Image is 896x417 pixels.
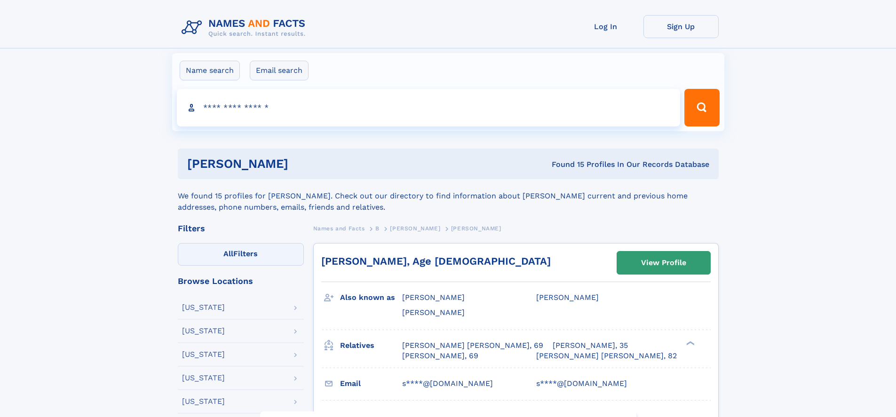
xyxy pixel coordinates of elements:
label: Name search [180,61,240,80]
div: ❯ [684,340,695,346]
label: Filters [178,243,304,266]
h1: [PERSON_NAME] [187,158,420,170]
span: [PERSON_NAME] [402,293,465,302]
input: search input [177,89,681,126]
div: [US_STATE] [182,351,225,358]
a: Names and Facts [313,222,365,234]
a: [PERSON_NAME], 69 [402,351,478,361]
a: [PERSON_NAME] [390,222,440,234]
a: View Profile [617,252,710,274]
span: All [223,249,233,258]
a: [PERSON_NAME] [PERSON_NAME], 69 [402,340,543,351]
span: [PERSON_NAME] [390,225,440,232]
span: [PERSON_NAME] [451,225,501,232]
span: [PERSON_NAME] [536,293,599,302]
div: [US_STATE] [182,374,225,382]
span: [PERSON_NAME] [402,308,465,317]
a: B [375,222,380,234]
div: View Profile [641,252,686,274]
img: Logo Names and Facts [178,15,313,40]
div: Found 15 Profiles In Our Records Database [420,159,709,170]
a: Sign Up [643,15,719,38]
h3: Email [340,376,402,392]
a: Log In [568,15,643,38]
div: [US_STATE] [182,398,225,405]
div: [US_STATE] [182,304,225,311]
h3: Relatives [340,338,402,354]
label: Email search [250,61,309,80]
button: Search Button [684,89,719,126]
div: [US_STATE] [182,327,225,335]
div: We found 15 profiles for [PERSON_NAME]. Check out our directory to find information about [PERSON... [178,179,719,213]
a: [PERSON_NAME], Age [DEMOGRAPHIC_DATA] [321,255,551,267]
div: Browse Locations [178,277,304,285]
span: B [375,225,380,232]
h3: Also known as [340,290,402,306]
a: [PERSON_NAME] [PERSON_NAME], 82 [536,351,677,361]
div: Filters [178,224,304,233]
a: [PERSON_NAME], 35 [553,340,628,351]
